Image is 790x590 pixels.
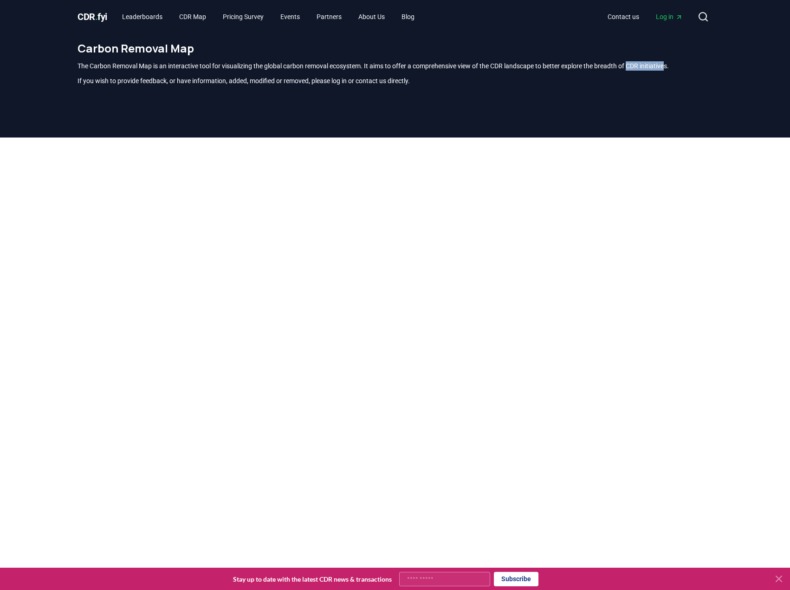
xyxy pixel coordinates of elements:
a: CDR.fyi [78,10,107,23]
a: About Us [351,8,392,25]
p: If you wish to provide feedback, or have information, added, modified or removed, please log in o... [78,76,712,85]
a: Partners [309,8,349,25]
p: The Carbon Removal Map is an interactive tool for visualizing the global carbon removal ecosystem... [78,61,712,71]
span: . [95,11,98,22]
span: Log in [656,12,683,21]
nav: Main [115,8,422,25]
nav: Main [600,8,690,25]
a: CDR Map [172,8,214,25]
a: Events [273,8,307,25]
span: CDR fyi [78,11,107,22]
a: Pricing Survey [215,8,271,25]
h1: Carbon Removal Map [78,41,712,56]
a: Log in [648,8,690,25]
a: Contact us [600,8,647,25]
a: Blog [394,8,422,25]
a: Leaderboards [115,8,170,25]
